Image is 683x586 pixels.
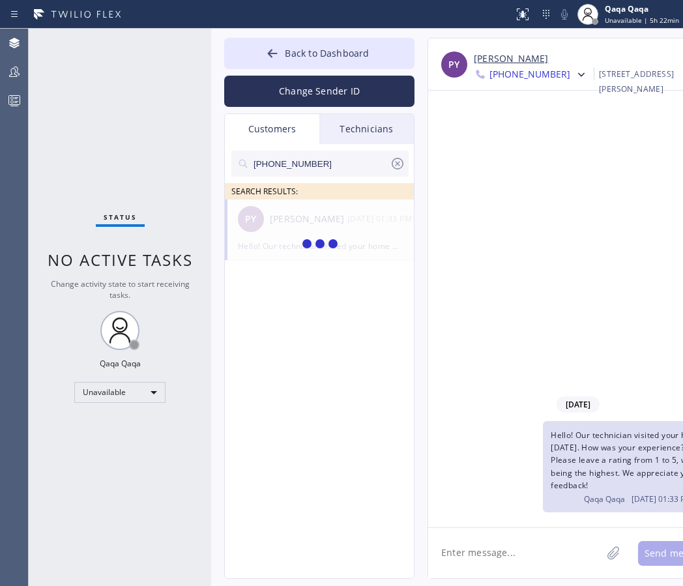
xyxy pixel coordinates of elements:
[74,382,166,403] div: Unavailable
[557,396,600,413] span: [DATE]
[225,114,319,144] div: Customers
[51,278,190,300] span: Change activity state to start receiving tasks.
[448,57,459,72] span: PY
[100,358,141,369] div: Qaqa Qaqa
[231,186,298,197] span: SEARCH RESULTS:
[104,212,137,222] span: Status
[224,76,414,107] button: Change Sender ID
[584,493,625,505] span: Qaqa Qaqa
[605,3,679,14] div: Qaqa Qaqa
[605,16,679,25] span: Unavailable | 5h 22min
[555,5,574,23] button: Mute
[474,51,548,66] a: [PERSON_NAME]
[489,68,570,83] span: [PHONE_NUMBER]
[224,38,414,69] button: Back to Dashboard
[285,47,369,59] span: Back to Dashboard
[319,114,414,144] div: Technicians
[48,249,193,271] span: No active tasks
[252,151,390,177] input: Search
